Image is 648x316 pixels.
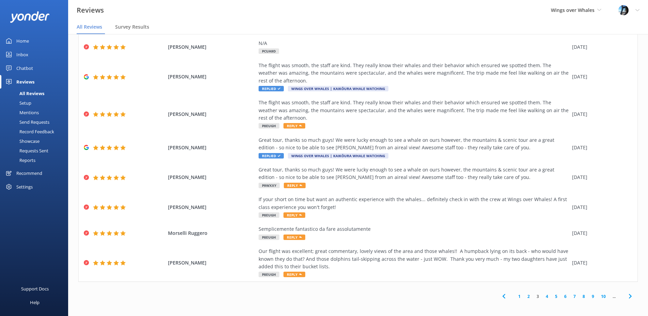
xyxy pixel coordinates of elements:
[4,155,35,165] div: Reports
[4,155,68,165] a: Reports
[542,293,552,300] a: 4
[259,183,280,188] span: P9WXXY
[259,62,569,85] div: The flight was smooth, the staff are kind. They really know their whales and their behavior which...
[16,34,29,48] div: Home
[533,293,542,300] a: 3
[288,153,388,159] span: Wings Over Whales | Kaikōura Whale Watching
[552,293,561,300] a: 5
[4,117,49,127] div: Send Requests
[515,293,524,300] a: 1
[572,144,629,151] div: [DATE]
[21,282,49,296] div: Support Docs
[570,293,579,300] a: 7
[16,48,28,61] div: Inbox
[572,259,629,267] div: [DATE]
[572,43,629,51] div: [DATE]
[579,293,588,300] a: 8
[168,204,256,211] span: [PERSON_NAME]
[259,166,569,181] div: Great tour, thanks so much guys! We were lucky enough to see a whale on ours however, the mountai...
[259,123,279,129] span: P8EUGH
[4,127,68,136] a: Record Feedback
[524,293,533,300] a: 2
[588,293,598,300] a: 9
[283,272,305,277] span: Reply
[618,5,629,15] img: 145-1635463833.jpg
[572,229,629,237] div: [DATE]
[283,212,305,218] span: Reply
[4,98,68,108] a: Setup
[168,43,256,51] span: [PERSON_NAME]
[4,127,54,136] div: Record Feedback
[77,24,102,30] span: All Reviews
[168,259,256,267] span: [PERSON_NAME]
[4,98,31,108] div: Setup
[16,166,42,180] div: Recommend
[259,40,569,47] div: N/A
[4,146,68,155] a: Requests Sent
[168,110,256,118] span: [PERSON_NAME]
[259,212,279,218] span: P8EUGH
[259,196,569,211] div: If your short on time but want an authentic experience with the whales... definitely check in wit...
[598,293,609,300] a: 10
[4,108,39,117] div: Mentions
[572,174,629,181] div: [DATE]
[551,7,595,13] span: Wings over Whales
[259,272,279,277] span: P8EUGH
[259,235,279,240] span: P8EUGH
[609,293,619,300] span: ...
[259,136,569,152] div: Great tour, thanks so much guys! We were lucky enough to see a whale on ours however, the mountai...
[572,73,629,80] div: [DATE]
[168,174,256,181] span: [PERSON_NAME]
[259,153,284,159] span: Replied
[259,225,569,233] div: Semplicemente fantastico da fare assolutamente
[16,75,34,89] div: Reviews
[168,229,256,237] span: Morselli Ruggero
[4,108,68,117] a: Mentions
[10,11,49,22] img: yonder-white-logo.png
[115,24,149,30] span: Survey Results
[16,61,33,75] div: Chatbot
[168,144,256,151] span: [PERSON_NAME]
[4,117,68,127] a: Send Requests
[168,73,256,80] span: [PERSON_NAME]
[259,86,284,91] span: Replied
[572,110,629,118] div: [DATE]
[259,99,569,122] div: The flight was smooth, the staff are kind. They really know their whales and their behavior which...
[4,89,68,98] a: All Reviews
[77,5,104,16] h3: Reviews
[4,89,44,98] div: All Reviews
[30,296,40,309] div: Help
[259,48,279,54] span: PCUA9D
[4,136,40,146] div: Showcase
[4,136,68,146] a: Showcase
[16,180,33,194] div: Settings
[288,86,388,91] span: Wings Over Whales | Kaikōura Whale Watching
[283,235,305,240] span: Reply
[561,293,570,300] a: 6
[284,183,306,188] span: Reply
[259,247,569,270] div: Our flight was excellent; great commentary, lovely views of the area and those whales!! A humpbac...
[572,204,629,211] div: [DATE]
[4,146,48,155] div: Requests Sent
[283,123,305,129] span: Reply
